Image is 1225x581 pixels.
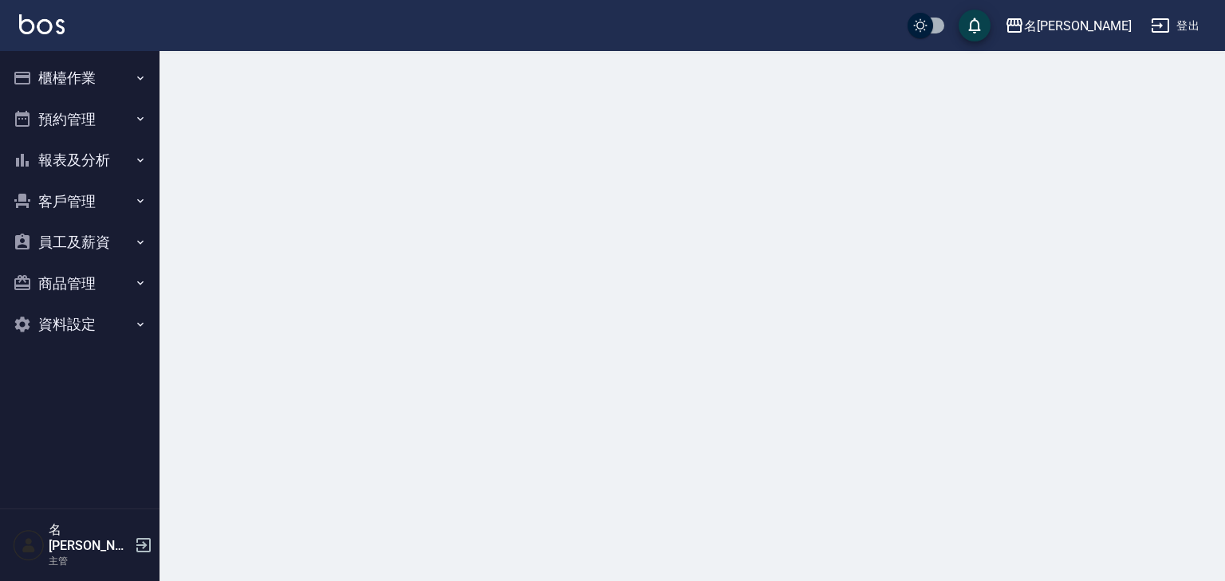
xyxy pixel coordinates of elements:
[6,263,153,304] button: 商品管理
[49,554,130,568] p: 主管
[6,181,153,222] button: 客戶管理
[999,10,1138,42] button: 名[PERSON_NAME]
[19,14,65,34] img: Logo
[6,222,153,263] button: 員工及薪資
[6,139,153,181] button: 報表及分析
[959,10,991,41] button: save
[6,99,153,140] button: 預約管理
[1024,16,1132,36] div: 名[PERSON_NAME]
[13,529,45,561] img: Person
[1144,11,1206,41] button: 登出
[49,522,130,554] h5: 名[PERSON_NAME]
[6,304,153,345] button: 資料設定
[6,57,153,99] button: 櫃檯作業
